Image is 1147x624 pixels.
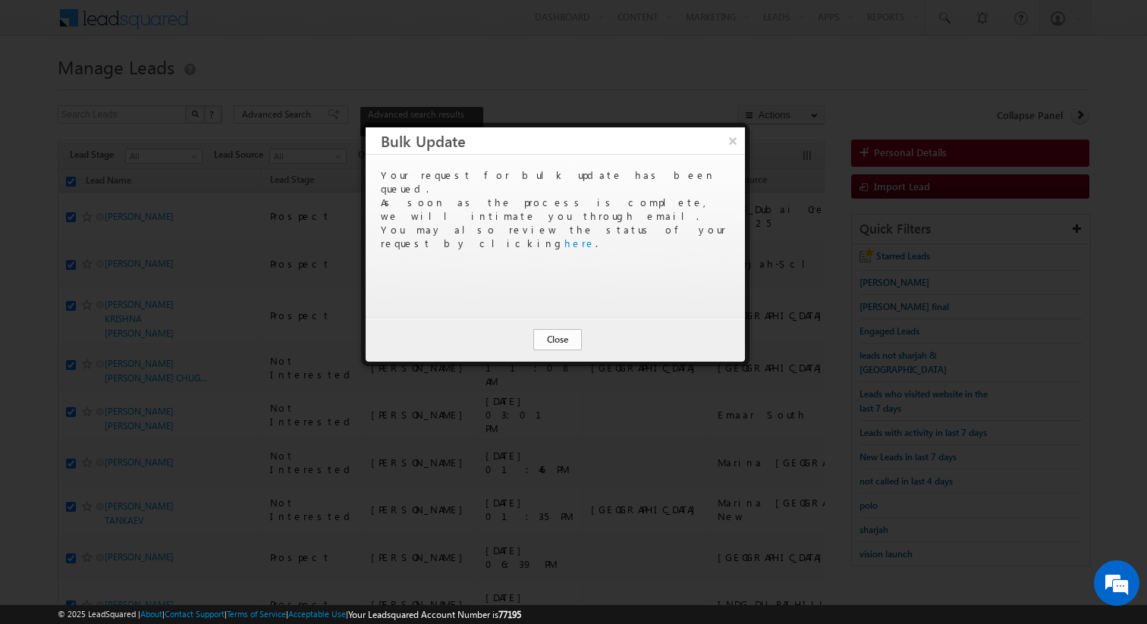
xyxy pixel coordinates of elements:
textarea: Type your message and hit 'Enter' [20,140,277,454]
a: Acceptable Use [288,609,346,619]
span: Your Leadsquared Account Number is [348,609,521,620]
a: About [140,609,162,619]
h3: Bulk Update [381,127,745,154]
span: © 2025 LeadSquared | | | | | [58,607,521,622]
a: Terms of Service [227,609,286,619]
div: Your request for bulk update has been queued. As soon as the process is complete, we will intimat... [381,168,727,250]
button: Close [533,329,582,350]
a: here [564,237,595,249]
img: d_60004797649_company_0_60004797649 [26,80,64,99]
div: Minimize live chat window [249,8,285,44]
a: Contact Support [165,609,225,619]
em: Start Chat [206,467,275,488]
span: 77195 [498,609,521,620]
div: Chat with us now [79,80,255,99]
button: × [721,127,745,154]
